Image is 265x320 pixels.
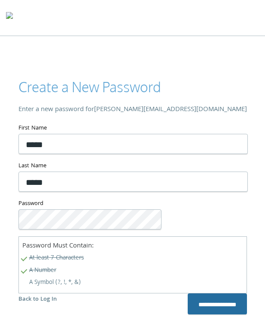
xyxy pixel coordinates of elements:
[18,104,247,116] div: Enter a new password for [PERSON_NAME][EMAIL_ADDRESS][DOMAIN_NAME]
[22,265,243,278] span: A Number
[18,295,57,304] a: Back to Log In
[6,9,13,26] img: todyl-logo-dark.svg
[18,78,247,97] h2: Create a New Password
[18,199,247,209] label: Password
[18,123,247,134] label: First Name
[18,161,247,172] label: Last Name
[18,236,247,293] div: Password Must Contain:
[22,253,243,265] span: At least 7 Characters
[22,277,243,290] span: A Symbol (?, !, *, &)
